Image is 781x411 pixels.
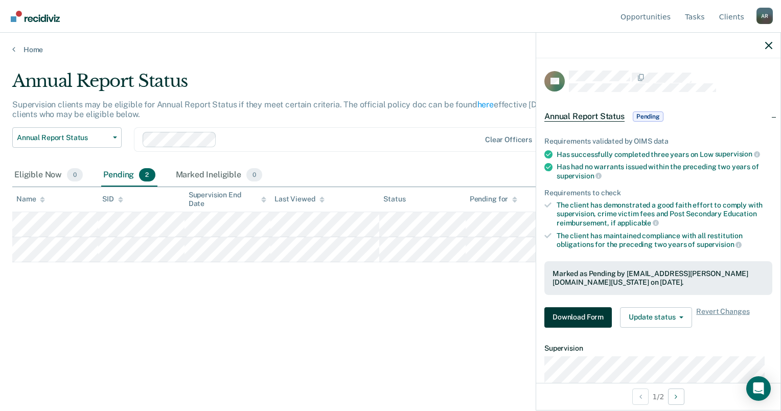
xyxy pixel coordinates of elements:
[274,195,324,203] div: Last Viewed
[12,71,598,100] div: Annual Report Status
[189,191,266,208] div: Supervision End Date
[12,100,585,119] p: Supervision clients may be eligible for Annual Report Status if they meet certain criteria. The o...
[139,168,155,181] span: 2
[756,8,773,24] button: Profile dropdown button
[536,100,780,133] div: Annual Report StatusPending
[544,307,616,328] a: Navigate to form link
[715,150,760,158] span: supervision
[697,240,742,248] span: supervision
[557,163,772,180] div: Has had no warrants issued within the preceding two years of
[12,45,769,54] a: Home
[485,135,532,144] div: Clear officers
[11,11,60,22] img: Recidiviz
[536,383,780,410] div: 1 / 2
[544,307,612,328] button: Download Form
[12,164,85,187] div: Eligible Now
[544,344,772,353] dt: Supervision
[557,232,772,249] div: The client has maintained compliance with all restitution obligations for the preceding two years of
[553,269,764,287] div: Marked as Pending by [EMAIL_ADDRESS][PERSON_NAME][DOMAIN_NAME][US_STATE] on [DATE].
[557,150,772,159] div: Has successfully completed three years on Low
[174,164,265,187] div: Marked Ineligible
[617,219,659,227] span: applicable
[544,137,772,146] div: Requirements validated by OIMS data
[383,195,405,203] div: Status
[544,111,625,122] span: Annual Report Status
[67,168,83,181] span: 0
[16,195,45,203] div: Name
[246,168,262,181] span: 0
[477,100,494,109] a: here
[17,133,109,142] span: Annual Report Status
[557,172,602,180] span: supervision
[746,376,771,401] div: Open Intercom Messenger
[756,8,773,24] div: A R
[632,389,649,405] button: Previous Opportunity
[557,201,772,227] div: The client has demonstrated a good faith effort to comply with supervision, crime victim fees and...
[668,389,684,405] button: Next Opportunity
[470,195,517,203] div: Pending for
[696,307,749,328] span: Revert Changes
[633,111,663,122] span: Pending
[544,189,772,197] div: Requirements to check
[102,195,123,203] div: SID
[101,164,157,187] div: Pending
[620,307,692,328] button: Update status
